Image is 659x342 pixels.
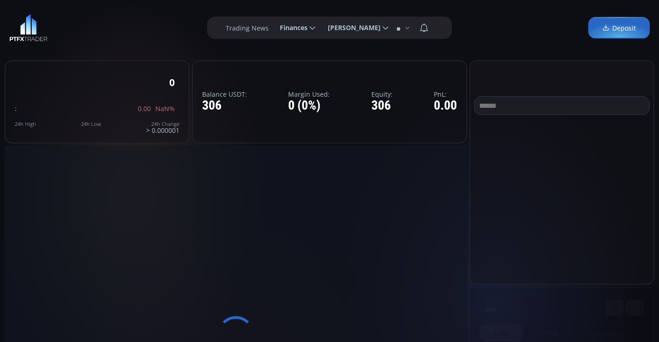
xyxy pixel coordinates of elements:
div: 0 (0%) [288,99,330,113]
div: > 0.000001 [146,121,179,134]
label: Margin Used: [288,91,330,98]
div: 24h High [15,121,36,127]
label: Trading News [226,23,269,33]
span: 0.00 [138,105,151,112]
label: PnL: [434,91,457,98]
span: : [15,104,17,113]
img: LOGO [9,14,48,42]
div: 306 [371,99,393,113]
div: 306 [202,99,247,113]
div: 24h Change [146,121,179,127]
div: 24h Low [81,121,101,127]
a: Deposit [588,17,650,39]
label: Balance USDT: [202,91,247,98]
div: 0 [169,77,175,88]
span: Deposit [602,23,636,33]
div: 0.00 [434,99,457,113]
label: Equity: [371,91,393,98]
span: Finances [273,19,308,37]
span: NaN% [155,105,175,112]
span: [PERSON_NAME] [321,19,381,37]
